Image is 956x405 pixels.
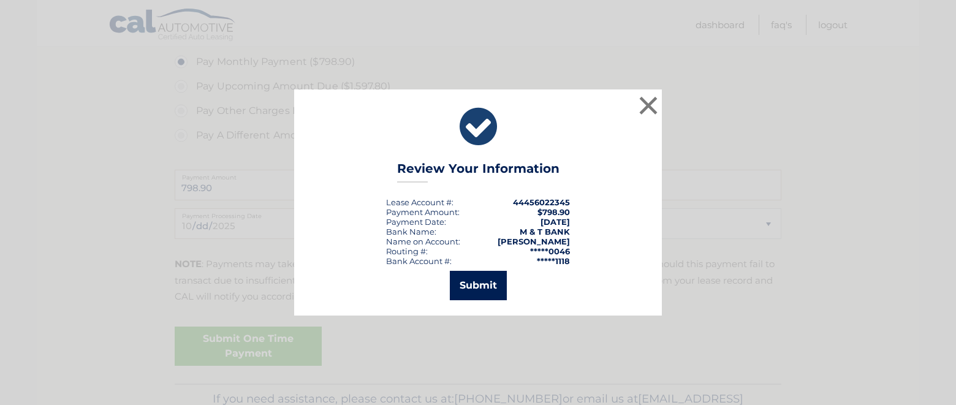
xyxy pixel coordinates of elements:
div: Lease Account #: [386,197,453,207]
div: : [386,217,446,227]
strong: 44456022345 [513,197,570,207]
button: × [636,93,661,118]
span: [DATE] [541,217,570,227]
div: Payment Amount: [386,207,460,217]
span: Payment Date [386,217,444,227]
strong: M & T BANK [520,227,570,237]
div: Bank Account #: [386,256,452,266]
span: $798.90 [537,207,570,217]
div: Bank Name: [386,227,436,237]
div: Routing #: [386,246,428,256]
h3: Review Your Information [397,161,560,183]
strong: [PERSON_NAME] [498,237,570,246]
button: Submit [450,271,507,300]
div: Name on Account: [386,237,460,246]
